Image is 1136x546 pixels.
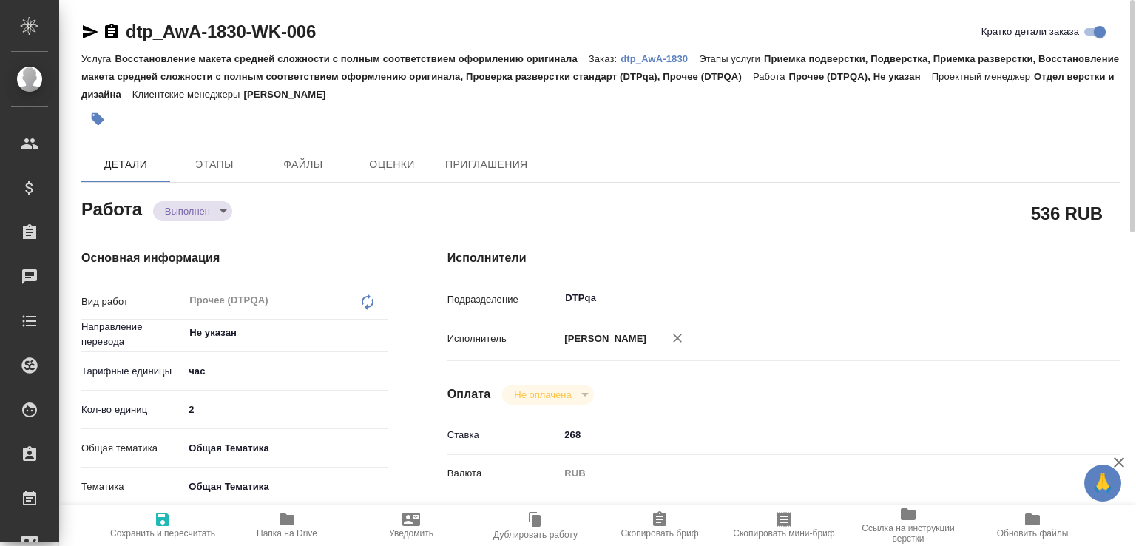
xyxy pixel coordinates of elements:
p: Кол-во единиц [81,402,183,417]
button: 🙏 [1084,465,1121,502]
span: Кратко детали заказа [981,24,1079,39]
div: Общая Тематика [183,474,388,499]
span: Папка на Drive [257,528,317,539]
span: Ссылка на инструкции верстки [855,523,961,544]
button: Добавить тэг [81,103,114,135]
span: Детали [90,155,161,174]
button: Уведомить [349,505,473,546]
span: Уведомить [389,528,433,539]
span: Сохранить и пересчитать [110,528,215,539]
span: Скопировать мини-бриф [733,528,834,539]
a: dtp_AwA-1830 [621,52,699,64]
button: Скопировать бриф [598,505,722,546]
span: Оценки [356,155,427,174]
p: Исполнитель [447,331,560,346]
button: Ссылка на инструкции верстки [846,505,970,546]
h4: Основная информация [81,249,388,267]
button: Скопировать мини-бриф [722,505,846,546]
p: Клиентские менеджеры [132,89,244,100]
button: Сохранить и пересчитать [101,505,225,546]
a: dtp_AwA-1830-WK-006 [126,21,316,41]
span: Скопировать бриф [621,528,698,539]
p: Проектный менеджер [932,71,1034,82]
span: Приглашения [445,155,528,174]
p: Прочее (DTPQA), Не указан [789,71,932,82]
p: Направление перевода [81,320,183,349]
p: dtp_AwA-1830 [621,53,699,64]
p: Валюта [447,466,560,481]
button: Скопировать ссылку для ЯМессенджера [81,23,99,41]
p: Вид работ [81,294,183,309]
div: час [183,359,388,384]
p: Этапы услуги [699,53,764,64]
h4: Исполнители [447,249,1120,267]
button: Скопировать ссылку [103,23,121,41]
p: Подразделение [447,292,560,307]
p: Заказ: [589,53,621,64]
p: [PERSON_NAME] [244,89,337,100]
div: Выполнен [153,201,232,221]
input: ✎ Введи что-нибудь [559,424,1064,445]
h2: Работа [81,195,142,221]
p: Услуга [81,53,115,64]
p: Общая тематика [81,441,183,456]
button: Выполнен [160,205,214,218]
div: RUB [559,461,1064,486]
p: Тематика [81,479,183,494]
p: Тарифные единицы [81,364,183,379]
div: Общая Тематика [183,436,388,461]
h2: 536 RUB [1031,200,1103,226]
p: Работа [753,71,789,82]
button: Не оплачена [510,388,575,401]
h4: Оплата [447,385,491,403]
span: 🙏 [1090,468,1115,499]
p: [PERSON_NAME] [559,331,646,346]
input: ✎ Введи что-нибудь [183,399,388,420]
span: Файлы [268,155,339,174]
button: Open [380,331,383,334]
div: Выполнен [502,385,593,405]
span: Этапы [179,155,250,174]
button: Open [1055,297,1058,300]
button: Папка на Drive [225,505,349,546]
button: Удалить исполнителя [661,322,694,354]
button: Обновить файлы [970,505,1095,546]
p: Ставка [447,428,560,442]
span: Дублировать работу [493,530,578,540]
span: Обновить файлы [997,528,1069,539]
button: Дублировать работу [473,505,598,546]
p: Восстановление макета средней сложности с полным соответствием оформлению оригинала [115,53,588,64]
